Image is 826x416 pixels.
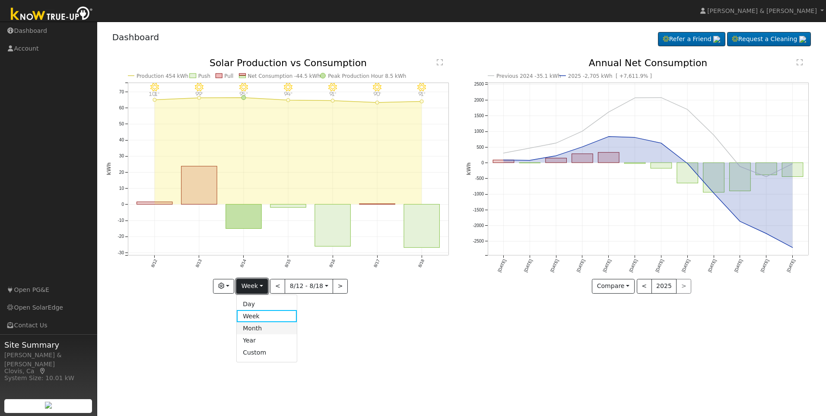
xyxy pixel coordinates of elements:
[474,82,484,87] text: 2500
[137,202,172,205] rect: onclick=""
[4,339,92,351] span: Site Summary
[568,73,652,79] text: 2025 -2,705 kWh [ +7,611.9% ]
[550,259,559,273] text: [DATE]
[475,176,484,181] text: -500
[760,259,770,273] text: [DATE]
[404,205,439,248] rect: onclick=""
[226,205,261,229] rect: onclick=""
[417,259,425,269] text: 8/18
[474,129,484,134] text: 1000
[331,99,334,102] circle: onclick=""
[119,154,124,159] text: 30
[502,158,505,162] circle: onclick=""
[237,298,297,310] a: Day
[237,322,297,334] a: Month
[523,259,533,273] text: [DATE]
[738,165,742,168] circle: onclick=""
[624,163,645,163] rect: onclick=""
[786,259,796,273] text: [DATE]
[765,232,768,235] circle: onclick=""
[119,122,124,126] text: 50
[477,145,484,150] text: 500
[473,239,484,244] text: -2500
[239,259,247,269] text: 8/14
[197,96,201,99] circle: onclick=""
[280,92,295,96] p: 94°
[799,36,806,43] img: retrieve
[417,83,426,92] i: 8/18 - Clear
[628,259,638,273] text: [DATE]
[147,92,162,96] p: 101°
[677,163,698,183] rect: onclick=""
[239,83,248,92] i: 8/14 - Clear
[738,220,742,223] circle: onclick=""
[466,163,472,176] text: kWh
[607,135,610,138] circle: onclick=""
[373,83,381,92] i: 8/17 - Clear
[325,92,340,96] p: 91°
[194,259,202,269] text: 8/13
[654,259,664,273] text: [DATE]
[651,279,677,294] button: 2025
[576,259,586,273] text: [DATE]
[420,100,423,103] circle: onclick=""
[118,218,124,223] text: -10
[756,163,777,175] rect: onclick=""
[686,108,689,111] circle: onclick=""
[118,234,124,239] text: -20
[45,402,52,409] img: retrieve
[681,259,691,273] text: [DATE]
[602,259,612,273] text: [DATE]
[375,101,379,104] circle: onclick=""
[119,106,124,110] text: 60
[328,259,336,269] text: 8/16
[707,259,717,273] text: [DATE]
[4,374,92,383] div: System Size: 10.01 kW
[236,92,251,96] p: 95°
[137,73,188,79] text: Production 454 kWh
[782,163,804,176] rect: onclick=""
[6,5,97,24] img: Know True-Up
[713,36,720,43] img: retrieve
[481,160,484,165] text: 0
[286,99,290,102] circle: onclick=""
[237,334,297,346] a: Year
[150,259,158,269] text: 8/12
[369,92,384,96] p: 90°
[191,92,206,96] p: 99°
[106,163,112,176] text: kWh
[210,58,367,68] text: Solar Production vs Consumption
[241,96,246,100] circle: onclick=""
[703,163,724,192] rect: onclick=""
[707,7,817,14] span: [PERSON_NAME] & [PERSON_NAME]
[791,162,794,166] circle: onclick=""
[152,98,156,102] circle: onclick=""
[284,259,292,269] text: 8/15
[554,154,558,157] circle: onclick=""
[730,163,751,191] rect: onclick=""
[237,347,297,359] a: Custom
[285,279,333,294] button: 8/12 - 8/18
[473,223,484,228] text: -2000
[572,154,593,163] rect: onclick=""
[270,279,285,294] button: <
[118,250,124,255] text: -30
[765,175,768,179] circle: onclick=""
[712,133,715,137] circle: onclick=""
[598,153,619,163] rect: onclick=""
[727,32,811,47] a: Request a Cleaning
[660,96,663,99] circle: onclick=""
[797,59,803,66] text: 
[474,98,484,102] text: 2000
[224,73,233,79] text: Pull
[519,163,540,163] rect: onclick=""
[712,192,715,195] circle: onclick=""
[248,73,321,79] text: Net Consumption -44.5 kWh
[150,83,159,92] i: 8/12 - Clear
[237,310,297,322] a: Week
[637,279,652,294] button: <
[633,136,637,139] circle: onclick=""
[589,58,708,68] text: Annual Net Consumption
[581,130,584,133] circle: onclick=""
[658,32,725,47] a: Refer a Friend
